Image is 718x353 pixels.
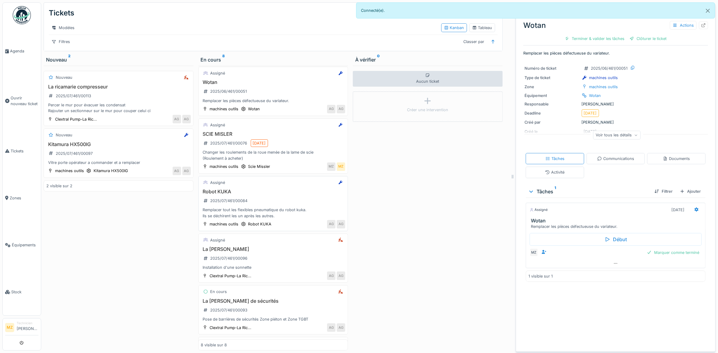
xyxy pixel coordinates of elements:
[173,115,181,123] div: AG
[11,289,38,295] span: Stock
[524,119,707,125] div: [PERSON_NAME]
[201,98,346,104] div: Remplacer les pièces défectueuse du variateur.
[528,273,553,279] div: 1 visible sur 1
[56,75,72,80] div: Nouveau
[524,75,579,81] div: Type de ticket
[530,248,538,257] div: MZ
[68,56,71,63] sup: 2
[652,187,675,195] div: Filtrer
[701,3,715,19] button: Close
[356,2,715,18] div: Connecté(e).
[49,23,77,32] div: Modèles
[210,198,248,204] div: 2025/07/461/00084
[355,56,500,63] div: À vérifier
[210,273,252,279] div: Clextral Pump-La Ric...
[56,151,93,156] div: 2025/07/461/00097
[173,167,181,175] div: AG
[524,65,579,71] div: Numéro de ticket
[182,167,191,175] div: AG
[10,195,38,201] span: Zones
[530,233,702,246] div: Début
[589,84,618,90] div: machines outils
[94,168,128,174] div: Kitamura HX500IG
[11,148,38,154] span: Tickets
[55,116,97,122] div: Clextral Pump-La Ric...
[201,189,346,195] h3: Robot KUKA
[597,156,634,162] div: Communications
[210,307,248,313] div: 2025/07/461/00093
[201,298,346,304] h3: La [PERSON_NAME] de sécurités
[528,188,650,195] div: Tâches
[593,131,641,139] div: Voir tous les détails
[56,93,91,99] div: 2025/07/461/00113
[3,221,41,268] a: Équipements
[327,105,336,113] div: AG
[677,187,703,195] div: Ajouter
[3,28,41,75] a: Agenda
[545,169,564,175] div: Activité
[210,122,225,128] div: Assigné
[554,188,556,195] sup: 1
[201,265,346,270] div: Installation d'une sonnette
[49,37,73,46] div: Filtres
[337,105,345,113] div: AG
[524,101,579,107] div: Responsable
[327,323,336,332] div: AG
[46,183,72,189] div: 2 visible sur 2
[201,246,346,252] h3: La [PERSON_NAME]
[337,162,345,171] div: MZ
[210,88,247,94] div: 2025/06/461/00051
[353,71,503,87] div: Aucun ticket
[46,84,191,90] h3: La ricamarie compresseur
[210,70,225,76] div: Assigné
[49,5,74,21] div: Tickets
[3,128,41,175] a: Tickets
[210,140,247,146] div: 2025/07/461/00076
[377,56,380,63] sup: 0
[248,106,260,112] div: Wotan
[3,268,41,315] a: Stock
[327,271,336,280] div: AG
[210,325,252,331] div: Clextral Pump-La Ric...
[46,102,191,114] div: Percer le mur pour évacuer les condensat Rajouter un sectionneur sur le mur pour couper celui ci
[337,220,345,228] div: AG
[545,156,564,162] div: Tâches
[5,321,38,335] a: MZ Technicien[PERSON_NAME]
[210,164,239,169] div: machines outils
[46,160,191,165] div: Vitre porte opérateur a commander et a remplacer
[11,95,38,107] span: Ouvrir nouveau ticket
[524,101,707,107] div: [PERSON_NAME]
[591,65,628,71] div: 2025/06/461/00051
[201,316,346,322] div: Pose de barrières de sécurités Zone piéton et Zone TGBT
[524,110,579,116] div: Deadline
[201,149,346,161] div: Changer les roulements de la roue menée de la lame de scie (Roulement à acheter)
[210,221,239,227] div: machines outils
[248,164,270,169] div: Scie Missler
[10,48,38,54] span: Agenda
[253,140,266,146] div: [DATE]
[46,56,191,63] div: Nouveau
[524,84,579,90] div: Zone
[3,75,41,127] a: Ouvrir nouveau ticket
[584,110,597,116] div: [DATE]
[55,168,84,174] div: machines outils
[12,242,38,248] span: Équipements
[644,248,702,257] div: Marquer comme terminé
[327,220,336,228] div: AG
[337,323,345,332] div: AG
[524,93,579,98] div: Équipement
[589,93,601,98] div: Wotan
[182,115,191,123] div: AG
[56,132,72,138] div: Nouveau
[17,321,38,325] div: Technicien
[327,162,336,171] div: MZ
[201,79,346,85] h3: Wotan
[201,56,346,63] div: En cours
[589,75,618,81] div: machines outils
[248,221,272,227] div: Robot KUKA
[13,6,31,24] img: Badge_color-CXgf-gQk.svg
[663,156,690,162] div: Documents
[3,175,41,221] a: Zones
[210,237,225,243] div: Assigné
[524,119,579,125] div: Créé par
